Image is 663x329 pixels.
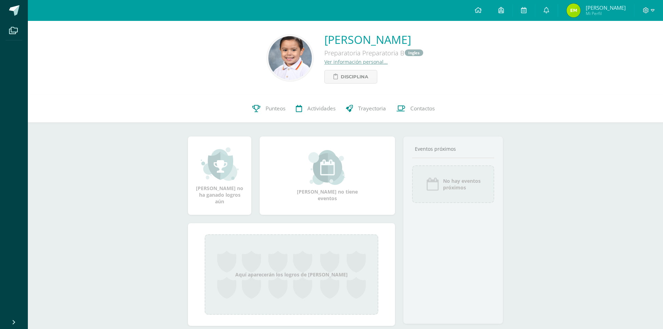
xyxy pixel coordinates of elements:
[586,4,626,11] span: [PERSON_NAME]
[291,95,341,123] a: Actividades
[195,147,244,205] div: [PERSON_NAME] no ha ganado logros aún
[341,70,368,83] span: Disciplina
[586,10,626,16] span: Mi Perfil
[324,47,424,58] div: Preparatoria Preparatoria B
[391,95,440,123] a: Contactos
[201,147,239,181] img: achievement_small.png
[293,150,362,202] div: [PERSON_NAME] no tiene eventos
[247,95,291,123] a: Punteos
[567,3,581,17] img: 4474ccf1eb1dbf69862da3b61261a699.png
[266,105,285,112] span: Punteos
[412,146,494,152] div: Eventos próximos
[307,105,336,112] span: Actividades
[324,32,424,47] a: [PERSON_NAME]
[324,58,388,65] a: Ver información personal...
[410,105,435,112] span: Contactos
[426,177,440,191] img: event_icon.png
[205,234,378,315] div: Aquí aparecerán los logros de [PERSON_NAME]
[341,95,391,123] a: Trayectoria
[443,178,481,191] span: No hay eventos próximos
[405,49,423,56] a: Ingles
[308,150,346,185] img: event_small.png
[268,36,312,80] img: ae638648dcfde11ba01e928e5b9c56f9.png
[324,70,377,84] a: Disciplina
[358,105,386,112] span: Trayectoria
